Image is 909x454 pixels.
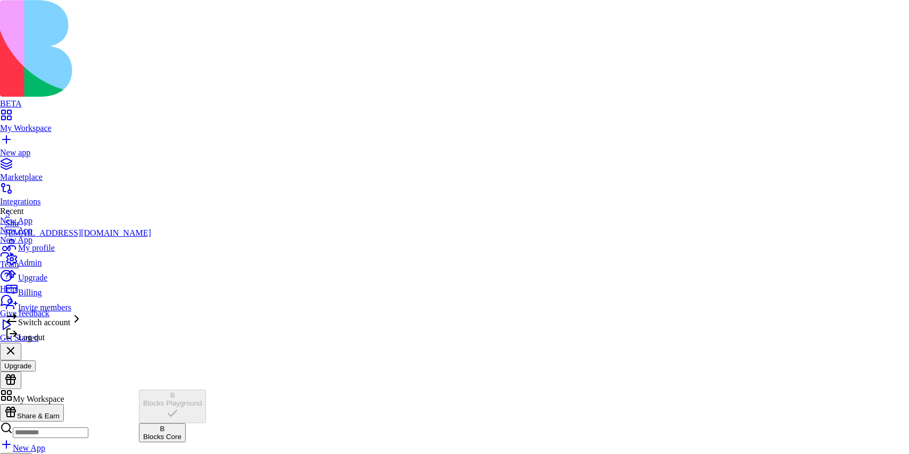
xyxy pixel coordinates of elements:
[5,268,151,283] a: Upgrade
[143,399,202,407] div: Blocks Playground
[18,273,47,282] span: Upgrade
[5,209,151,238] a: SShir[EMAIL_ADDRESS][DOMAIN_NAME]
[5,253,151,268] a: Admin
[18,288,42,297] span: Billing
[160,425,164,433] span: B
[139,390,206,423] button: BBlocks Playground
[18,303,71,312] span: Invite members
[5,298,151,312] a: Invite members
[18,258,42,267] span: Admin
[170,391,175,399] span: B
[5,228,151,238] div: [EMAIL_ADDRESS][DOMAIN_NAME]
[5,238,151,253] a: My profile
[5,219,151,228] div: Shir
[18,318,70,327] span: Switch account
[143,433,181,441] div: Blocks Core
[139,423,186,442] button: BBlocks Core
[18,333,45,342] span: Log out
[5,283,151,298] a: Billing
[18,243,55,252] span: My profile
[5,209,10,218] span: S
